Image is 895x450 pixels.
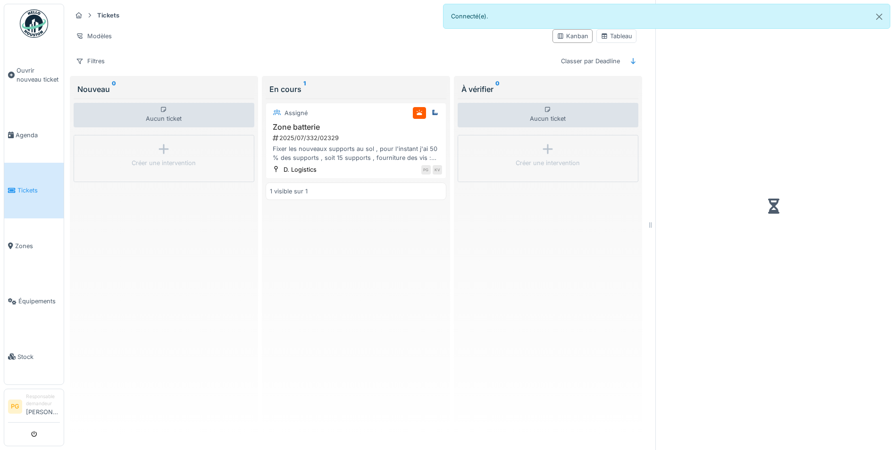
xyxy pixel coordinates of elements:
[433,165,442,175] div: KV
[270,123,442,132] h3: Zone batterie
[8,400,22,414] li: PG
[26,393,60,420] li: [PERSON_NAME]
[284,108,308,117] div: Assigné
[74,103,254,127] div: Aucun ticket
[4,163,64,218] a: Tickets
[112,83,116,95] sup: 0
[4,218,64,274] a: Zones
[72,54,109,68] div: Filtres
[4,329,64,384] a: Stock
[20,9,48,38] img: Badge_color-CXgf-gQk.svg
[18,297,60,306] span: Équipements
[77,83,251,95] div: Nouveau
[272,133,442,142] div: 2025/07/332/02329
[17,66,60,84] span: Ouvrir nouveau ticket
[72,29,116,43] div: Modèles
[557,54,624,68] div: Classer par Deadline
[26,393,60,408] div: Responsable demandeur
[443,4,891,29] div: Connecté(e).
[16,131,60,140] span: Agenda
[458,103,638,127] div: Aucun ticket
[17,352,60,361] span: Stock
[270,187,308,196] div: 1 visible sur 1
[4,274,64,329] a: Équipements
[284,165,317,174] div: D. Logistics
[601,32,632,41] div: Tableau
[4,108,64,163] a: Agenda
[132,158,196,167] div: Créer une intervention
[303,83,306,95] sup: 1
[516,158,580,167] div: Créer une intervention
[8,393,60,423] a: PG Responsable demandeur[PERSON_NAME]
[869,4,890,29] button: Close
[557,32,588,41] div: Kanban
[270,144,442,162] div: Fixer les nouveaux supports au sol , pour l'instant j'ai 50 % des supports , soit 15 supports , f...
[269,83,443,95] div: En cours
[4,43,64,108] a: Ouvrir nouveau ticket
[17,186,60,195] span: Tickets
[421,165,431,175] div: PG
[93,11,123,20] strong: Tickets
[15,242,60,250] span: Zones
[461,83,635,95] div: À vérifier
[495,83,500,95] sup: 0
